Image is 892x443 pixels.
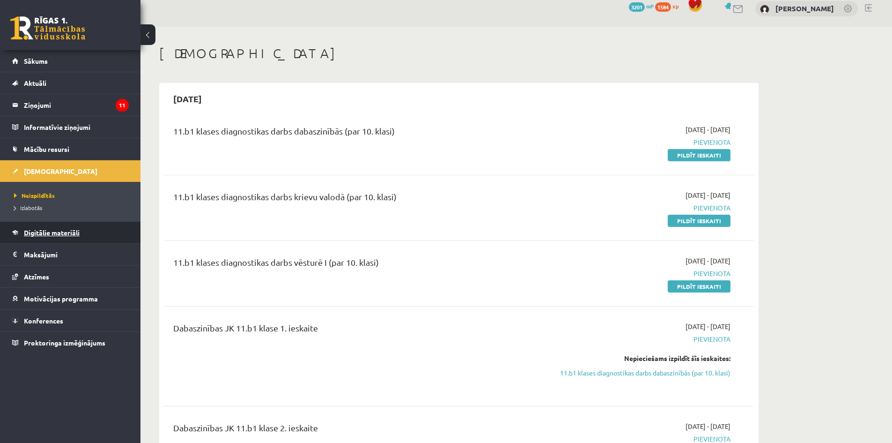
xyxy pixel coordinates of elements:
[14,204,42,211] span: Izlabotās
[12,50,129,72] a: Sākums
[668,280,730,293] a: Pildīt ieskaiti
[554,269,730,278] span: Pievienota
[12,332,129,353] a: Proktoringa izmēģinājums
[24,228,80,237] span: Digitālie materiāli
[629,2,654,10] a: 3201 mP
[173,322,540,339] div: Dabaszinības JK 11.b1 klase 1. ieskaite
[655,2,671,12] span: 1584
[24,338,105,347] span: Proktoringa izmēģinājums
[554,368,730,378] a: 11.b1 klases diagnostikas darbs dabaszinībās (par 10. klasi)
[12,222,129,243] a: Digitālie materiāli
[760,5,769,14] img: Viktorija Borhova
[12,116,129,138] a: Informatīvie ziņojumi
[24,294,98,303] span: Motivācijas programma
[629,2,645,12] span: 3201
[173,125,540,142] div: 11.b1 klases diagnostikas darbs dabaszinībās (par 10. klasi)
[646,2,654,10] span: mP
[554,353,730,363] div: Nepieciešams izpildīt šīs ieskaites:
[686,190,730,200] span: [DATE] - [DATE]
[24,116,129,138] legend: Informatīvie ziņojumi
[24,316,63,325] span: Konferences
[655,2,683,10] a: 1584 xp
[12,266,129,287] a: Atzīmes
[14,192,55,199] span: Neizpildītās
[12,288,129,309] a: Motivācijas programma
[12,138,129,160] a: Mācību resursi
[12,310,129,331] a: Konferences
[12,94,129,116] a: Ziņojumi11
[686,322,730,331] span: [DATE] - [DATE]
[672,2,678,10] span: xp
[159,45,759,61] h1: [DEMOGRAPHIC_DATA]
[775,4,834,13] a: [PERSON_NAME]
[668,215,730,227] a: Pildīt ieskaiti
[554,334,730,344] span: Pievienota
[554,137,730,147] span: Pievienota
[12,160,129,182] a: [DEMOGRAPHIC_DATA]
[10,16,85,40] a: Rīgas 1. Tālmācības vidusskola
[12,72,129,94] a: Aktuāli
[24,272,49,281] span: Atzīmes
[686,125,730,135] span: [DATE] - [DATE]
[668,149,730,161] a: Pildīt ieskaiti
[14,203,131,212] a: Izlabotās
[12,244,129,265] a: Maksājumi
[173,190,540,208] div: 11.b1 klases diagnostikas darbs krievu valodā (par 10. klasi)
[24,79,46,87] span: Aktuāli
[24,167,97,175] span: [DEMOGRAPHIC_DATA]
[24,94,129,116] legend: Ziņojumi
[164,88,211,110] h2: [DATE]
[24,57,48,65] span: Sākums
[554,203,730,213] span: Pievienota
[14,191,131,200] a: Neizpildītās
[24,244,129,265] legend: Maksājumi
[173,256,540,273] div: 11.b1 klases diagnostikas darbs vēsturē I (par 10. klasi)
[173,421,540,439] div: Dabaszinības JK 11.b1 klase 2. ieskaite
[116,99,129,112] i: 11
[686,256,730,266] span: [DATE] - [DATE]
[686,421,730,431] span: [DATE] - [DATE]
[24,145,69,153] span: Mācību resursi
